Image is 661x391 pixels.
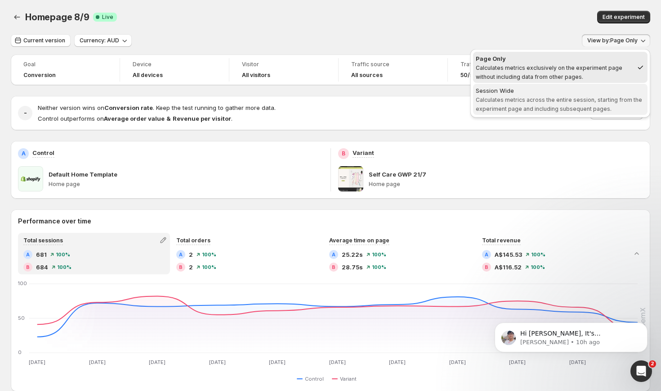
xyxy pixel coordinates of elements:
text: [DATE] [149,359,165,365]
text: 100 [18,280,27,286]
h2: A [26,252,30,257]
span: A$145.53 [495,250,522,259]
h2: Performance over time [18,217,643,226]
button: Control [297,373,327,384]
span: Variant [340,375,357,382]
span: A$116.52 [495,263,522,272]
span: 28.75s [342,263,363,272]
h2: B [26,264,30,270]
span: Traffic split [460,61,544,68]
h2: B [332,264,335,270]
span: Neither version wins on . Keep the test running to gather more data. [38,104,276,111]
button: Currency: AUD [74,34,132,47]
p: Default Home Template [49,170,117,179]
h2: A [22,150,26,157]
span: Calculates metrics exclusively on the experiment page without including data from other pages. [476,64,622,80]
span: Total revenue [482,237,521,244]
h2: A [332,252,335,257]
span: Calculates metrics across the entire session, starting from the experiment page and including sub... [476,96,642,112]
text: [DATE] [329,359,346,365]
button: Back [11,11,23,23]
a: VisitorAll visitors [242,60,326,80]
span: Total orders [176,237,210,244]
span: 2 [649,360,656,368]
span: Device [133,61,216,68]
text: [DATE] [209,359,226,365]
button: Current version [11,34,71,47]
span: 100 % [56,252,70,257]
strong: Average order value [104,115,165,122]
span: 2 [189,250,193,259]
button: Variant [332,373,360,384]
span: Average time on page [329,237,389,244]
span: 100 % [202,264,216,270]
span: Traffic source [351,61,435,68]
h2: B [485,264,488,270]
h4: All sources [351,72,383,79]
span: 100 % [372,264,386,270]
span: Goal [23,61,107,68]
span: Control outperforms on . [38,115,232,122]
p: Self Care GWP 21/7 [369,170,426,179]
text: [DATE] [29,359,45,365]
span: 25.22s [342,250,363,259]
strong: & [166,115,171,122]
span: Live [102,14,113,21]
p: Home page [49,181,323,188]
p: Control [32,148,54,157]
h2: A [485,252,488,257]
a: GoalConversion [23,60,107,80]
p: Variant [353,148,374,157]
img: Self Care GWP 21/7 [338,166,363,191]
p: Home page [369,181,643,188]
text: [DATE] [89,359,106,365]
text: [DATE] [449,359,466,365]
iframe: Intercom notifications message [481,304,661,367]
strong: Conversion rate [104,104,153,111]
button: Edit experiment [597,11,650,23]
h2: A [179,252,183,257]
h2: B [179,264,183,270]
span: 100 % [531,252,545,257]
text: 50 [18,315,25,321]
span: Homepage 8/9 [25,12,89,23]
a: Traffic split50/50 [460,60,544,80]
span: Visitor [242,61,326,68]
span: Control [305,375,324,382]
span: View by: Page Only [587,37,638,44]
h4: All devices [133,72,163,79]
span: Edit experiment [603,14,645,21]
span: 100 % [57,264,71,270]
span: Current version [23,37,65,44]
strong: Revenue per visitor [173,115,231,122]
text: [DATE] [389,359,406,365]
span: 2 [189,263,193,272]
span: Total sessions [23,237,63,244]
h2: - [24,109,27,118]
span: 684 [36,263,48,272]
div: Session Wide [476,86,645,95]
h2: B [342,150,345,157]
button: View by:Page Only [582,34,650,47]
span: 50/50 [460,72,477,79]
h4: All visitors [242,72,270,79]
text: [DATE] [269,359,286,365]
a: Traffic sourceAll sources [351,60,435,80]
span: 100 % [202,252,216,257]
div: Page Only [476,54,633,63]
span: 100 % [372,252,386,257]
a: DeviceAll devices [133,60,216,80]
span: Currency: AUD [80,37,119,44]
span: 100 % [531,264,545,270]
span: Conversion [23,72,56,79]
button: Collapse chart [630,247,643,260]
iframe: Intercom live chat [630,360,652,382]
span: 681 [36,250,47,259]
img: Default Home Template [18,166,43,191]
text: 0 [18,349,22,355]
